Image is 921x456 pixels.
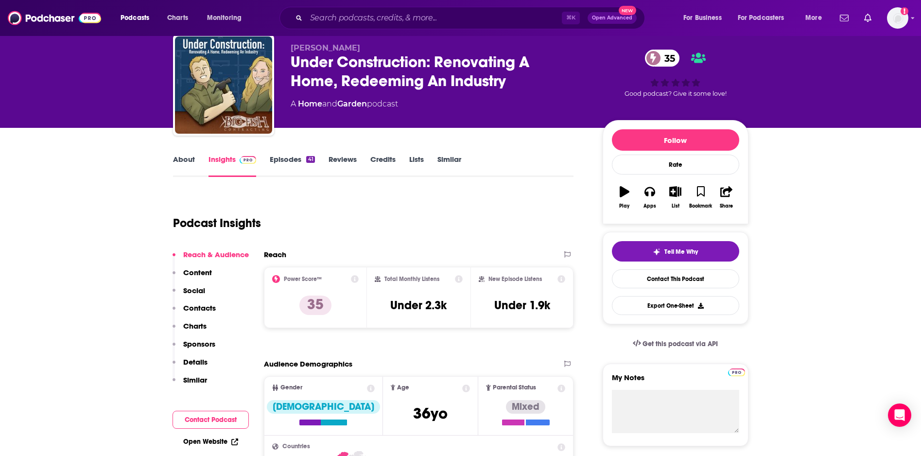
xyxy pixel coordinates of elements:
img: Podchaser - Follow, Share and Rate Podcasts [8,9,101,27]
button: Sponsors [173,339,215,357]
p: Content [183,268,212,277]
a: 35 [645,50,680,67]
span: Get this podcast via API [643,340,718,348]
h2: Audience Demographics [264,359,352,368]
img: Podchaser Pro [240,156,257,164]
div: 41 [306,156,314,163]
p: Reach & Audience [183,250,249,259]
a: Get this podcast via API [625,332,726,356]
button: Contact Podcast [173,411,249,429]
div: A podcast [291,98,398,110]
a: Contact This Podcast [612,269,739,288]
button: open menu [799,10,834,26]
div: Share [720,203,733,209]
span: Charts [167,11,188,25]
a: Garden [337,99,367,108]
h3: Under 1.9k [494,298,550,313]
button: Apps [637,180,662,215]
span: Parental Status [493,385,536,391]
div: Search podcasts, credits, & more... [289,7,654,29]
span: [PERSON_NAME] [291,43,360,53]
h3: Under 2.3k [390,298,447,313]
div: List [672,203,679,209]
span: Open Advanced [592,16,632,20]
img: User Profile [887,7,908,29]
span: Tell Me Why [664,248,698,256]
div: Apps [643,203,656,209]
span: Podcasts [121,11,149,25]
img: Under Construction: Renovating A Home, Redeeming An Industry [175,36,272,134]
button: Content [173,268,212,286]
button: Charts [173,321,207,339]
input: Search podcasts, credits, & more... [306,10,562,26]
a: Similar [437,155,461,177]
span: and [322,99,337,108]
button: List [662,180,688,215]
p: Contacts [183,303,216,313]
span: Countries [282,443,310,450]
button: Share [713,180,739,215]
span: For Business [683,11,722,25]
span: ⌘ K [562,12,580,24]
span: New [619,6,636,15]
a: About [173,155,195,177]
span: Monitoring [207,11,242,25]
button: Bookmark [688,180,713,215]
a: Open Website [183,438,238,446]
img: tell me why sparkle [653,248,660,256]
button: open menu [677,10,734,26]
button: Play [612,180,637,215]
label: My Notes [612,373,739,390]
a: Episodes41 [270,155,314,177]
span: 36 yo [413,404,448,423]
a: Show notifications dropdown [836,10,852,26]
button: open menu [114,10,162,26]
span: Logged in as billthrelkeld [887,7,908,29]
div: Bookmark [689,203,712,209]
span: For Podcasters [738,11,784,25]
button: Open AdvancedNew [588,12,637,24]
p: Social [183,286,205,295]
p: Similar [183,375,207,385]
svg: Add a profile image [901,7,908,15]
span: Gender [280,385,302,391]
div: [DEMOGRAPHIC_DATA] [267,400,380,414]
div: 35Good podcast? Give it some love! [603,43,748,104]
div: Mixed [506,400,545,414]
p: Details [183,357,208,367]
img: Podchaser Pro [728,368,745,376]
a: Reviews [329,155,357,177]
span: Good podcast? Give it some love! [625,90,727,97]
h2: Power Score™ [284,276,322,282]
button: Details [173,357,208,375]
a: Credits [370,155,396,177]
button: Show profile menu [887,7,908,29]
h1: Podcast Insights [173,216,261,230]
div: Open Intercom Messenger [888,403,911,427]
h2: Total Monthly Listens [384,276,439,282]
div: Play [619,203,629,209]
button: open menu [731,10,799,26]
button: Contacts [173,303,216,321]
h2: Reach [264,250,286,259]
h2: New Episode Listens [488,276,542,282]
a: Home [298,99,322,108]
button: Reach & Audience [173,250,249,268]
button: open menu [200,10,254,26]
div: Rate [612,155,739,175]
span: More [805,11,822,25]
a: Show notifications dropdown [860,10,875,26]
span: 35 [655,50,680,67]
button: Similar [173,375,207,393]
p: 35 [299,296,331,315]
button: tell me why sparkleTell Me Why [612,241,739,262]
button: Follow [612,129,739,151]
a: Lists [409,155,424,177]
p: Charts [183,321,207,331]
a: Charts [161,10,194,26]
button: Social [173,286,205,304]
button: Export One-Sheet [612,296,739,315]
span: Age [397,385,409,391]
